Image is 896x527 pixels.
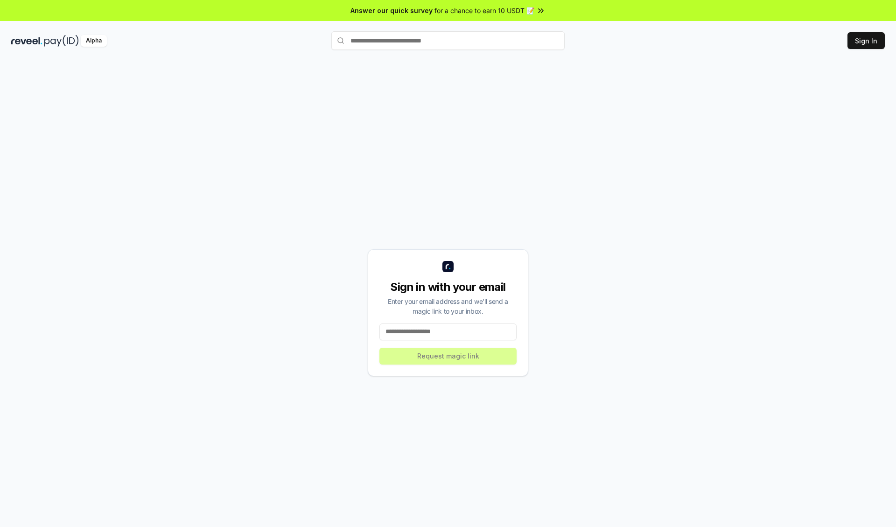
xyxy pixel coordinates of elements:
img: reveel_dark [11,35,42,47]
img: logo_small [442,261,454,272]
span: for a chance to earn 10 USDT 📝 [434,6,534,15]
img: pay_id [44,35,79,47]
div: Sign in with your email [379,280,517,295]
div: Enter your email address and we’ll send a magic link to your inbox. [379,296,517,316]
div: Alpha [81,35,107,47]
button: Sign In [847,32,885,49]
span: Answer our quick survey [350,6,433,15]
